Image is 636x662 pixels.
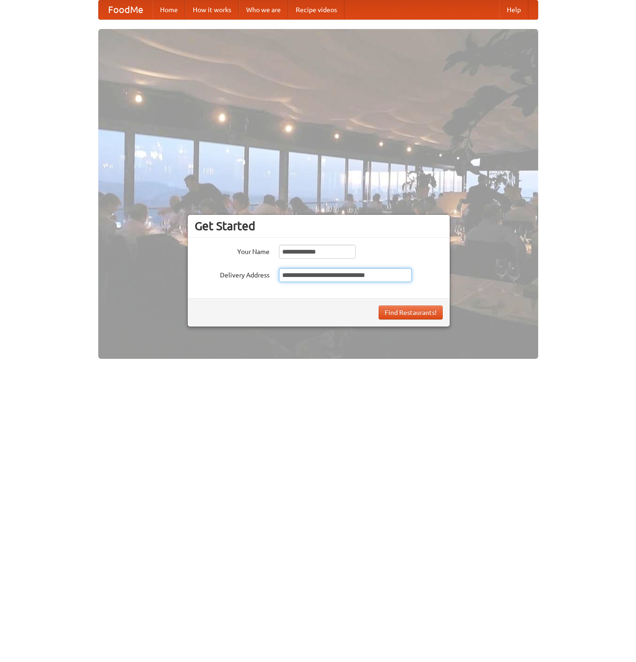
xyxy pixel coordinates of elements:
a: Home [153,0,185,19]
a: Recipe videos [288,0,344,19]
a: FoodMe [99,0,153,19]
label: Your Name [195,245,270,256]
label: Delivery Address [195,268,270,280]
h3: Get Started [195,219,443,233]
a: How it works [185,0,239,19]
a: Who we are [239,0,288,19]
a: Help [499,0,528,19]
button: Find Restaurants! [379,306,443,320]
